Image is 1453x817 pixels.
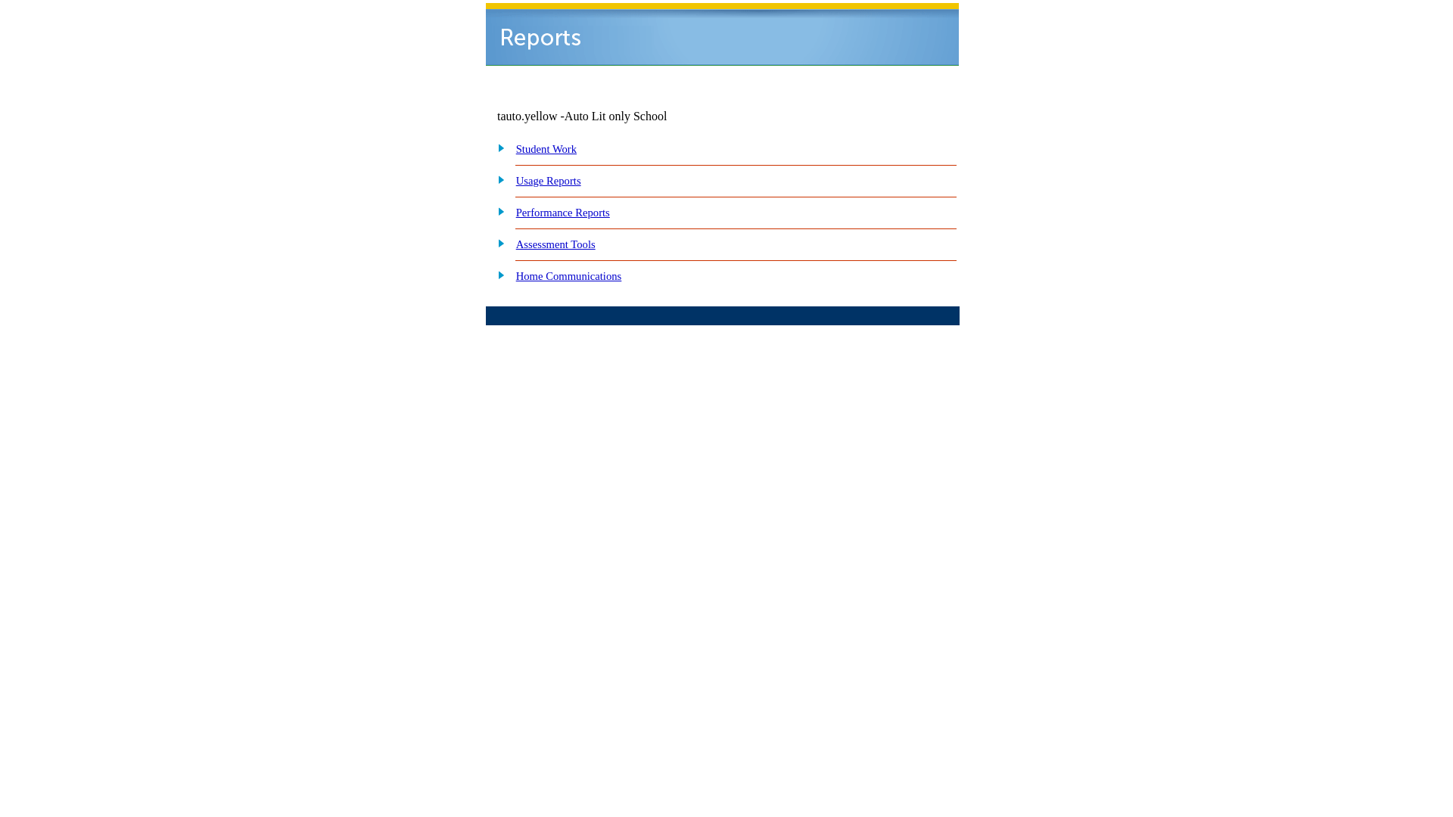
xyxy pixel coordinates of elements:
[490,172,506,186] img: plus.gif
[565,110,667,123] nobr: Auto Lit only School
[490,204,506,218] img: plus.gif
[516,175,581,187] a: Usage Reports
[516,238,596,250] a: Assessment Tools
[516,207,610,219] a: Performance Reports
[486,3,959,66] img: header
[490,236,506,250] img: plus.gif
[490,268,506,281] img: plus.gif
[516,143,577,155] a: Student Work
[490,141,506,154] img: plus.gif
[516,270,622,282] a: Home Communications
[497,110,776,123] td: tauto.yellow -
